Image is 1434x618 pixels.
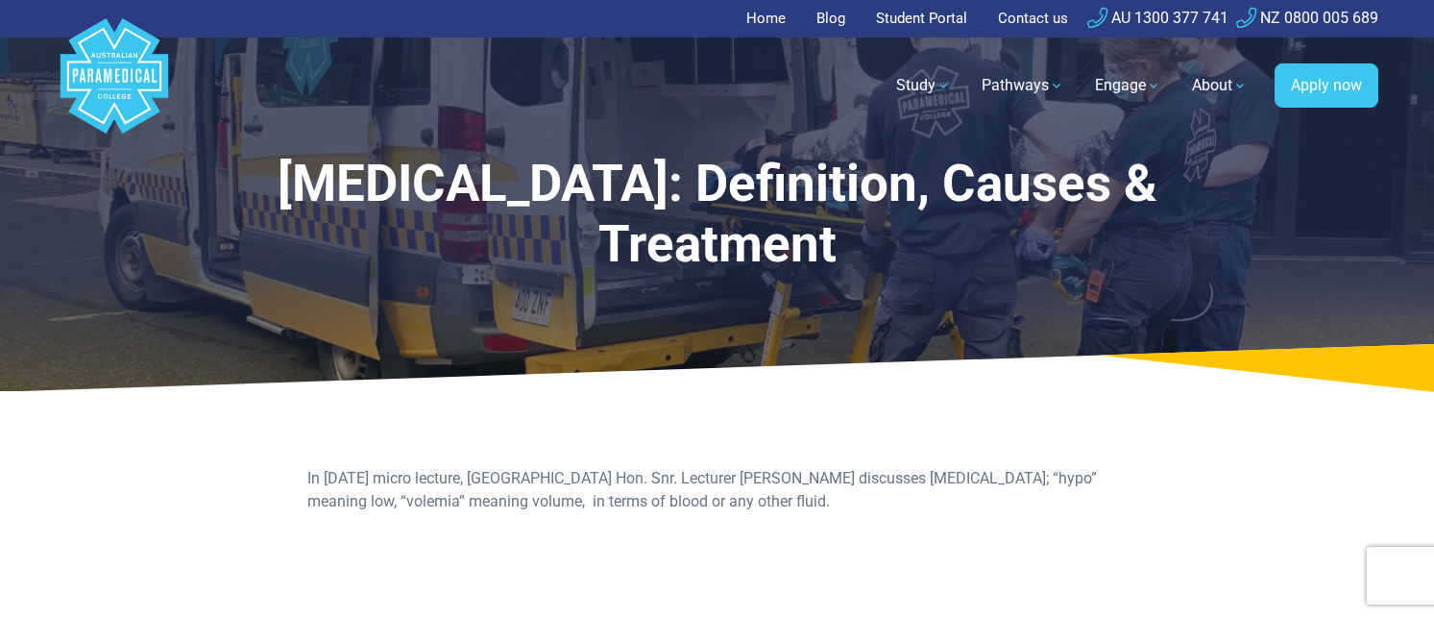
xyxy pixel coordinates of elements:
[1180,59,1259,112] a: About
[1083,59,1173,112] a: Engage
[885,59,962,112] a: Study
[970,59,1076,112] a: Pathways
[1236,9,1378,27] a: NZ 0800 005 689
[1087,9,1228,27] a: AU 1300 377 741
[307,467,1127,513] p: In [DATE] micro lecture, [GEOGRAPHIC_DATA] Hon. Snr. Lecturer [PERSON_NAME] discusses [MEDICAL_DA...
[57,37,172,135] a: Australian Paramedical College
[1275,63,1378,108] a: Apply now
[222,154,1213,276] h1: [MEDICAL_DATA]: Definition, Causes & Treatment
